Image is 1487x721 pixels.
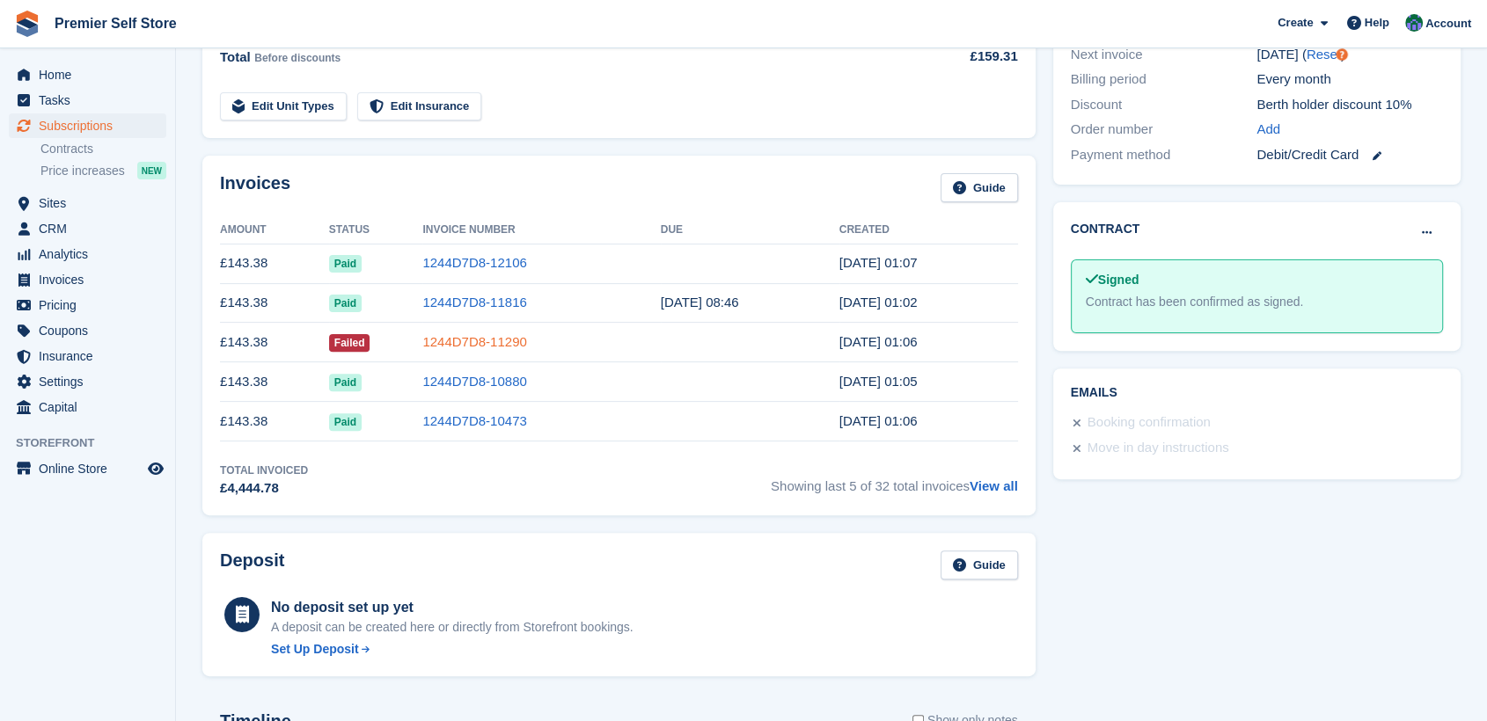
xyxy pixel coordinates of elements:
[9,293,166,317] a: menu
[1071,386,1443,400] h2: Emails
[9,456,166,481] a: menu
[9,88,166,113] a: menu
[771,462,1018,499] span: Showing last 5 of 32 total invoices
[839,374,918,389] time: 2025-06-03 00:05:07 UTC
[220,478,308,499] div: £4,444.78
[220,244,329,283] td: £143.38
[1334,47,1350,62] div: Tooltip anchor
[970,478,1018,493] a: View all
[1071,95,1257,115] div: Discount
[839,295,918,310] time: 2025-08-03 00:02:50 UTC
[1086,271,1428,289] div: Signed
[661,216,839,244] th: Due
[895,47,1018,67] div: £159.31
[1256,45,1443,65] div: [DATE] ( )
[39,267,144,292] span: Invoices
[39,191,144,215] span: Sites
[329,374,362,391] span: Paid
[40,163,125,179] span: Price increases
[40,161,166,180] a: Price increases NEW
[9,242,166,266] a: menu
[1256,69,1443,90] div: Every month
[9,62,166,87] a: menu
[661,295,739,310] time: 2025-09-07 07:46:48 UTC
[9,344,166,368] a: menu
[39,216,144,241] span: CRM
[220,462,308,478] div: Total Invoiced
[1405,14,1423,32] img: Jo Granger
[271,640,634,659] a: Set Up Deposit
[220,402,329,441] td: £143.38
[39,344,144,368] span: Insurance
[1256,95,1443,115] div: Berth holder discount 10%
[1307,47,1341,62] a: Reset
[1086,293,1428,311] div: Contract has been confirmed as signed.
[220,323,329,362] td: £143.38
[220,550,284,579] h2: Deposit
[422,255,526,270] a: 1244D7D8-12106
[16,434,175,452] span: Storefront
[145,458,166,479] a: Preview store
[14,11,40,37] img: stora-icon-8386f47178a22dfd0bd8f6a31ec36ba5ce8667c1dd55bd0f319d3a0aa187defe.svg
[39,456,144,481] span: Online Store
[941,550,1018,579] a: Guide
[254,52,341,64] span: Before discounts
[1071,69,1257,90] div: Billing period
[422,374,526,389] a: 1244D7D8-10880
[9,318,166,343] a: menu
[220,362,329,402] td: £143.38
[329,295,362,312] span: Paid
[941,173,1018,202] a: Guide
[1088,438,1229,459] div: Move in day instructions
[39,369,144,394] span: Settings
[329,216,423,244] th: Status
[220,173,290,202] h2: Invoices
[271,597,634,618] div: No deposit set up yet
[9,113,166,138] a: menu
[39,62,144,87] span: Home
[39,318,144,343] span: Coupons
[839,334,918,349] time: 2025-07-03 00:06:13 UTC
[220,283,329,323] td: £143.38
[422,413,526,428] a: 1244D7D8-10473
[39,395,144,419] span: Capital
[9,395,166,419] a: menu
[1425,15,1471,33] span: Account
[1278,14,1313,32] span: Create
[1071,145,1257,165] div: Payment method
[220,49,251,64] span: Total
[220,216,329,244] th: Amount
[48,9,184,38] a: Premier Self Store
[422,295,526,310] a: 1244D7D8-11816
[271,640,359,659] div: Set Up Deposit
[1071,220,1140,238] h2: Contract
[1256,145,1443,165] div: Debit/Credit Card
[40,141,166,157] a: Contracts
[329,334,370,352] span: Failed
[39,242,144,266] span: Analytics
[271,618,634,637] p: A deposit can be created here or directly from Storefront bookings.
[1365,14,1389,32] span: Help
[329,255,362,273] span: Paid
[9,369,166,394] a: menu
[39,293,144,317] span: Pricing
[9,216,166,241] a: menu
[220,92,347,121] a: Edit Unit Types
[9,267,166,292] a: menu
[39,88,144,113] span: Tasks
[839,413,918,428] time: 2025-05-03 00:06:06 UTC
[839,255,918,270] time: 2025-09-03 00:07:34 UTC
[9,191,166,215] a: menu
[1256,120,1280,140] a: Add
[1071,45,1257,65] div: Next invoice
[137,162,166,179] div: NEW
[1071,120,1257,140] div: Order number
[329,413,362,431] span: Paid
[39,113,144,138] span: Subscriptions
[1088,412,1211,433] div: Booking confirmation
[357,92,482,121] a: Edit Insurance
[422,334,526,349] a: 1244D7D8-11290
[839,216,1018,244] th: Created
[422,216,660,244] th: Invoice Number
